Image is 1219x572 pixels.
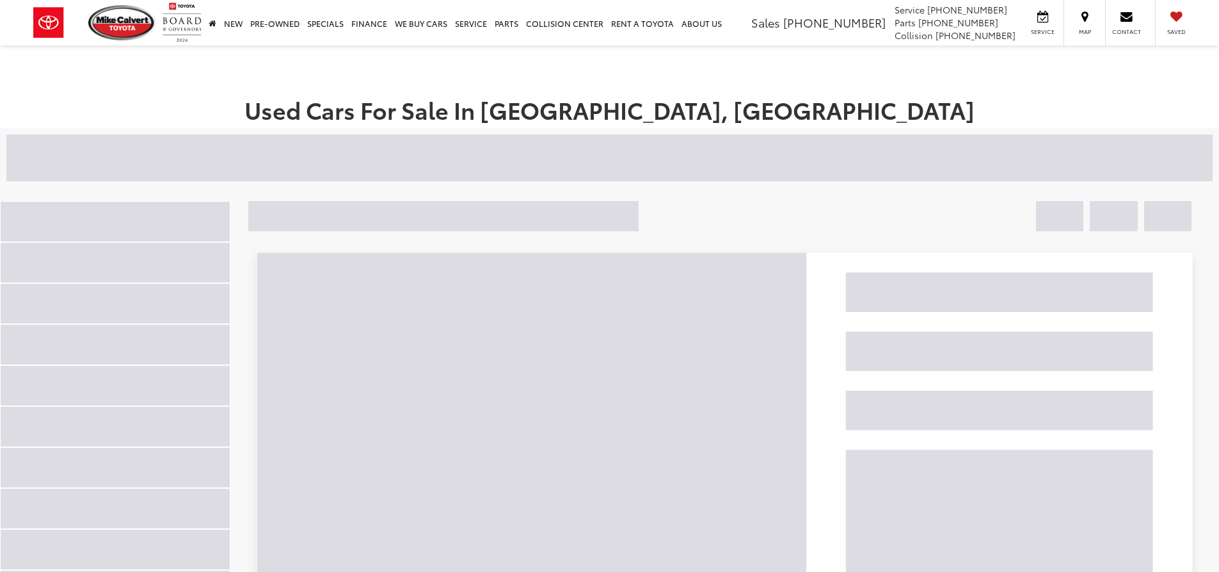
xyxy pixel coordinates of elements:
[88,5,156,40] img: Mike Calvert Toyota
[927,3,1007,16] span: [PHONE_NUMBER]
[936,29,1016,42] span: [PHONE_NUMBER]
[918,16,998,29] span: [PHONE_NUMBER]
[783,14,886,31] span: [PHONE_NUMBER]
[895,16,916,29] span: Parts
[895,3,925,16] span: Service
[751,14,780,31] span: Sales
[1162,28,1190,36] span: Saved
[895,29,933,42] span: Collision
[1071,28,1099,36] span: Map
[1028,28,1057,36] span: Service
[1112,28,1141,36] span: Contact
